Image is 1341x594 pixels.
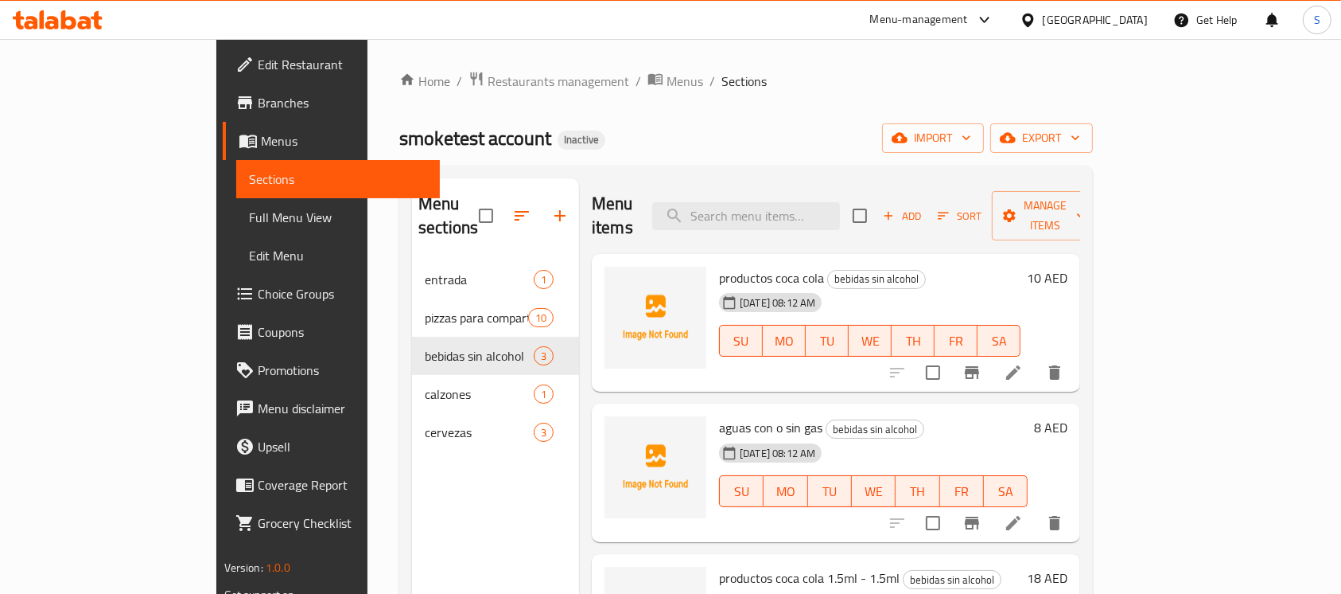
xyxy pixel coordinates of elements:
a: Menus [647,71,703,92]
li: / [636,72,641,91]
a: Edit menu item [1004,514,1023,533]
span: Version: [224,557,263,578]
span: Select to update [916,506,950,540]
span: WE [858,480,889,503]
div: bebidas sin alcohol [425,346,534,365]
span: Grocery Checklist [258,514,428,533]
a: Restaurants management [468,71,629,92]
div: calzones1 [412,375,579,413]
button: Manage items [992,191,1098,240]
span: Add [880,207,923,225]
span: import [895,128,971,148]
button: FR [940,475,984,507]
span: Sort items [927,204,992,229]
button: Add section [541,197,579,235]
span: export [1003,128,1080,148]
span: [DATE] 08:12 AM [733,446,822,461]
a: Coupons [223,313,441,351]
button: export [990,123,1093,153]
a: Promotions [223,351,441,389]
span: Edit Menu [249,246,428,265]
span: bebidas sin alcohol [826,420,923,439]
span: Select all sections [469,199,503,233]
button: Branch-specific-item [953,504,991,542]
a: Edit Menu [236,236,441,275]
div: items [534,385,554,404]
button: MO [764,475,807,507]
a: Branches [223,84,441,122]
a: Menu disclaimer [223,389,441,428]
a: Sections [236,160,441,198]
span: Restaurants management [488,72,629,91]
button: TU [806,325,849,357]
a: Choice Groups [223,275,441,313]
span: TU [812,330,842,353]
button: Branch-specific-item [953,354,991,392]
span: Coupons [258,322,428,342]
button: delete [1036,354,1074,392]
span: pizzas para compartir [425,308,528,327]
span: Add item [877,204,927,229]
span: WE [855,330,885,353]
div: cervezas3 [412,413,579,451]
span: 1 [534,387,553,402]
div: bebidas sin alcohol3 [412,337,579,375]
nav: Menu sections [412,254,579,458]
div: Menu-management [870,10,968,29]
span: Choice Groups [258,284,428,303]
span: Sections [249,170,428,189]
span: S [1314,11,1320,29]
span: Sort sections [503,197,541,235]
li: / [457,72,462,91]
span: Manage items [1005,196,1086,236]
span: bebidas sin alcohol [904,571,1001,589]
span: productos coca cola [719,266,824,290]
span: TH [898,330,928,353]
span: aguas con o sin gas [719,416,822,440]
h6: 10 AED [1027,267,1067,289]
span: FR [946,480,978,503]
div: bebidas sin alcohol [903,570,1001,589]
span: [DATE] 08:12 AM [733,295,822,311]
span: cervezas [425,423,534,442]
span: 1.0.0 [266,557,290,578]
a: Grocery Checklist [223,504,441,542]
span: Promotions [258,361,428,380]
span: Select section [843,199,877,233]
button: TH [896,475,939,507]
span: smoketest account [399,120,551,156]
button: SA [984,475,1028,507]
button: TH [892,325,935,357]
button: Add [877,204,927,229]
span: TH [902,480,933,503]
a: Coverage Report [223,466,441,504]
div: items [534,346,554,365]
a: Edit Restaurant [223,45,441,84]
span: SA [990,480,1021,503]
span: FR [941,330,971,353]
nav: breadcrumb [399,71,1093,92]
span: Branches [258,93,428,112]
span: Sections [721,72,767,91]
span: Full Menu View [249,208,428,227]
a: Upsell [223,428,441,466]
h6: 18 AED [1027,567,1067,589]
button: FR [935,325,978,357]
span: entrada [425,270,534,289]
img: productos coca cola [604,267,706,369]
button: WE [849,325,892,357]
span: 1 [534,272,553,287]
span: Upsell [258,437,428,456]
span: Coverage Report [258,475,428,494]
span: 3 [534,425,553,440]
div: pizzas para compartir10 [412,299,579,337]
span: Sort [938,207,981,225]
a: Full Menu View [236,198,441,236]
span: Inactive [558,133,605,147]
a: Edit menu item [1004,363,1023,382]
div: entrada1 [412,260,579,299]
button: TU [808,475,852,507]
